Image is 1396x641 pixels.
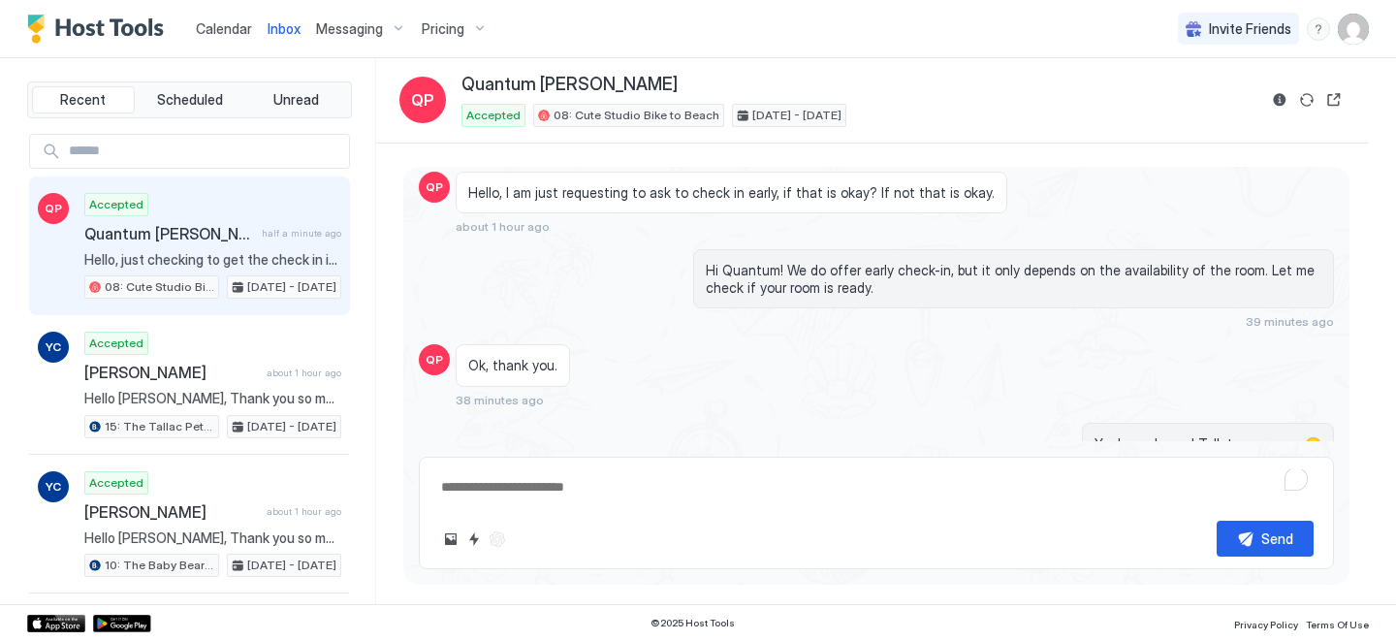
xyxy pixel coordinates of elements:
a: App Store [27,615,85,632]
span: 08: Cute Studio Bike to Beach [105,278,214,296]
span: 15: The Tallac Pet Friendly Studio [105,418,214,435]
span: 08: Cute Studio Bike to Beach [554,107,719,124]
button: Recent [32,86,135,113]
button: Sync reservation [1295,88,1318,112]
span: about 1 hour ago [267,367,341,379]
span: Calendar [196,20,252,37]
button: Open reservation [1322,88,1346,112]
span: about 1 hour ago [267,505,341,518]
span: [DATE] - [DATE] [247,278,336,296]
span: Hello, just checking to get the check in information [84,251,341,269]
span: Pricing [422,20,464,38]
span: © 2025 Host Tools [650,617,735,629]
input: Input Field [61,135,349,168]
button: Send [1217,521,1314,557]
span: QP [426,178,443,196]
span: Hi Quantum! We do offer early check-in, but it only depends on the availability of the room. Let ... [706,262,1321,296]
span: Terms Of Use [1306,619,1369,630]
span: half a minute ago [262,227,341,240]
span: YC [46,478,61,496]
span: QP [411,88,434,112]
button: Unread [244,86,347,113]
button: Reservation information [1268,88,1291,112]
span: [PERSON_NAME] [84,502,259,522]
span: [DATE] - [DATE] [752,107,841,124]
a: Terms Of Use [1306,613,1369,633]
span: You're welcome! Talk to you soon 😊 [1095,435,1321,453]
div: Send [1261,529,1293,549]
span: Hello [PERSON_NAME], Thank you so much for your booking! We'll send the check-in instructions [DA... [84,390,341,407]
span: Quantum [PERSON_NAME] [84,224,254,243]
span: QP [45,200,62,217]
a: Inbox [268,18,301,39]
span: 39 minutes ago [1246,314,1334,329]
span: YC [46,338,61,356]
button: Upload image [439,528,462,551]
div: menu [1307,17,1330,41]
button: Quick reply [462,528,486,551]
span: [DATE] - [DATE] [247,557,336,574]
a: Privacy Policy [1234,613,1298,633]
span: 10: The Baby Bear Pet Friendly Studio [105,557,214,574]
div: User profile [1338,14,1369,45]
span: Accepted [89,474,143,492]
span: 38 minutes ago [456,393,544,407]
a: Calendar [196,18,252,39]
span: Unread [273,91,319,109]
span: [DATE] - [DATE] [247,418,336,435]
span: Hello, I am just requesting to ask to check in early, if that is okay? If not that is okay. [468,184,995,202]
span: QP [426,351,443,369]
span: [PERSON_NAME] [84,363,259,382]
textarea: To enrich screen reader interactions, please activate Accessibility in Grammarly extension settings [439,469,1314,505]
span: Privacy Policy [1234,619,1298,630]
span: Hello [PERSON_NAME], Thank you so much for your booking! We'll send the check-in instructions [DA... [84,529,341,547]
span: Recent [60,91,106,109]
span: Ok, thank you. [468,357,557,374]
span: Accepted [466,107,521,124]
span: Invite Friends [1209,20,1291,38]
a: Host Tools Logo [27,15,173,44]
a: Google Play Store [93,615,151,632]
span: Messaging [316,20,383,38]
span: Accepted [89,196,143,213]
span: Inbox [268,20,301,37]
span: about 1 hour ago [456,219,550,234]
span: Quantum [PERSON_NAME] [461,74,678,96]
div: tab-group [27,81,352,118]
button: Scheduled [139,86,241,113]
span: Accepted [89,335,143,352]
span: Scheduled [157,91,223,109]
